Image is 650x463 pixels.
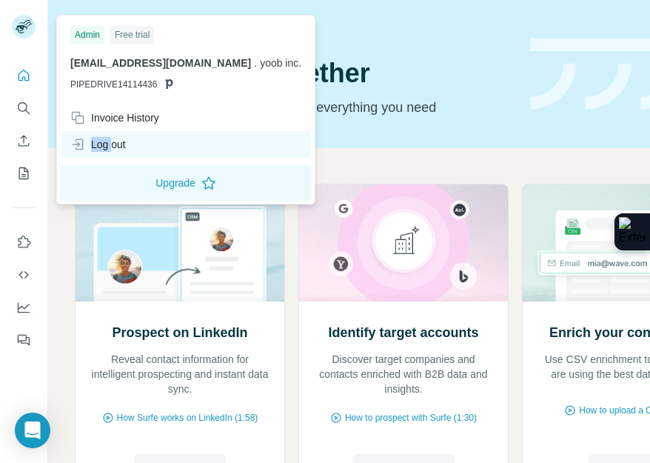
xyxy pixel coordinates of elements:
[12,327,36,353] button: Feedback
[75,184,285,302] img: Prospect on LinkedIn
[298,184,509,302] img: Identify target accounts
[12,62,36,89] button: Quick start
[12,160,36,187] button: My lists
[619,217,646,247] img: Extension Icon
[15,413,50,448] div: Open Intercom Messenger
[314,352,493,396] p: Discover target companies and contacts enriched with B2B data and insights.
[12,262,36,288] button: Use Surfe API
[90,352,269,396] p: Reveal contact information for intelligent prospecting and instant data sync.
[70,78,157,91] span: PIPEDRIVE14114436
[345,411,477,424] span: How to prospect with Surfe (1:30)
[70,57,251,69] span: [EMAIL_ADDRESS][DOMAIN_NAME]
[70,26,104,44] div: Admin
[260,57,301,69] span: yoob inc.
[12,229,36,256] button: Use Surfe on LinkedIn
[12,127,36,154] button: Enrich CSV
[254,57,257,69] span: .
[12,294,36,321] button: Dashboard
[110,26,154,44] div: Free trial
[328,322,478,343] h2: Identify target accounts
[117,411,258,424] span: How Surfe works on LinkedIn (1:58)
[60,165,312,201] button: Upgrade
[70,137,126,152] div: Log out
[70,110,159,125] div: Invoice History
[12,95,36,121] button: Search
[112,322,247,343] h2: Prospect on LinkedIn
